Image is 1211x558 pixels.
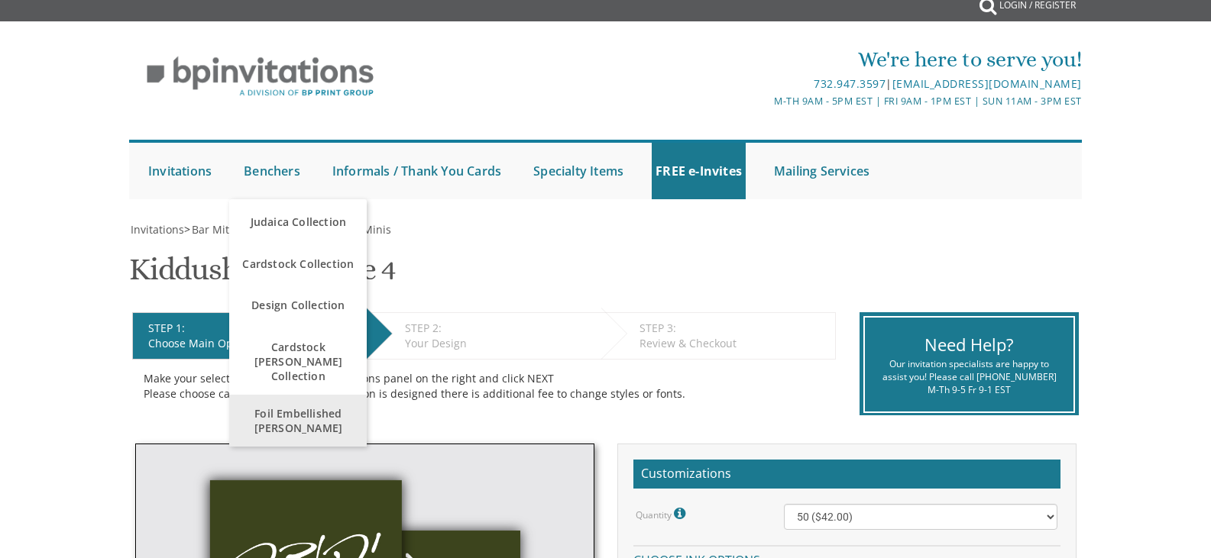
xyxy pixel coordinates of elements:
a: Invitations [129,222,184,237]
a: Specialty Items [529,143,627,199]
div: STEP 3: [639,321,827,336]
div: Choose Main Options [148,336,359,351]
span: Cardstock [PERSON_NAME] Collection [233,332,363,391]
div: | [448,75,1082,93]
div: STEP 2: [405,321,594,336]
span: Invitations [131,222,184,237]
div: Need Help? [876,333,1062,356]
div: We're here to serve you! [448,44,1082,75]
a: 732.947.3597 [814,76,886,91]
a: Invitations [144,143,215,199]
div: Make your selections from the Customizations panel on the right and click NEXT Please choose care... [144,371,824,402]
a: Benchers [240,143,304,199]
span: Cardstock Collection [233,249,363,279]
div: M-Th 9am - 5pm EST | Fri 9am - 1pm EST | Sun 11am - 3pm EST [448,93,1082,109]
a: Cardstock Collection [229,245,367,282]
span: Bar Mitzvah Invitations [192,222,309,237]
a: Bar Mitzvah Invitations [190,222,309,237]
div: STEP 1: [148,321,359,336]
a: FREE e-Invites [652,143,746,199]
a: Informals / Thank You Cards [329,143,505,199]
div: Our invitation specialists are happy to assist you! Please call [PHONE_NUMBER] M-Th 9-5 Fr 9-1 EST [876,357,1062,396]
label: Quantity [636,504,689,524]
span: > [184,222,309,237]
h1: Kiddush Mini Style 4 [129,253,396,298]
a: Foil Embellished [PERSON_NAME] [229,395,367,447]
a: Judaica Collection [229,199,367,245]
a: Design Collection [229,282,367,328]
img: BP Invitation Loft [129,45,391,108]
a: Cardstock [PERSON_NAME] Collection [229,328,367,395]
h2: Customizations [633,460,1060,489]
div: Review & Checkout [639,336,827,351]
a: [EMAIL_ADDRESS][DOMAIN_NAME] [892,76,1082,91]
span: Foil Embellished [PERSON_NAME] [233,398,363,443]
a: Mailing Services [770,143,873,199]
div: Your Design [405,336,594,351]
